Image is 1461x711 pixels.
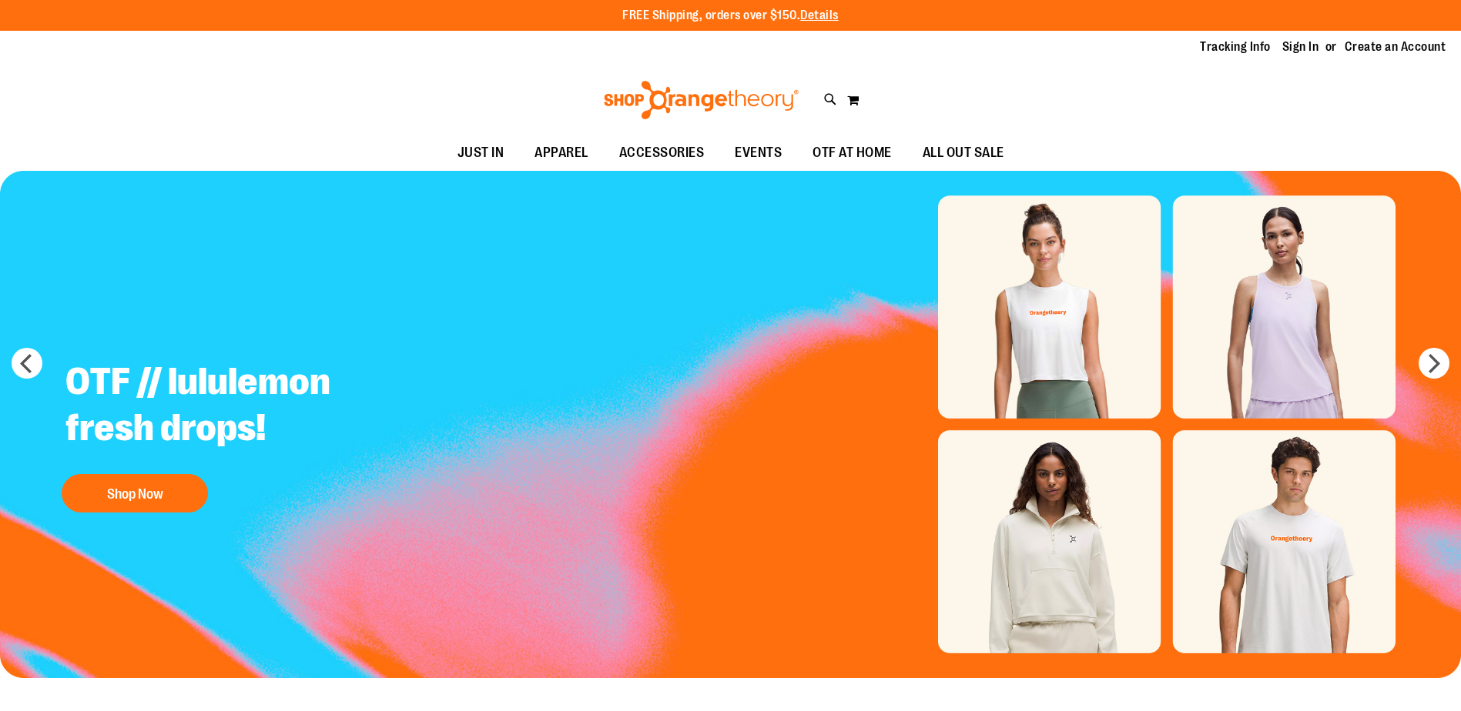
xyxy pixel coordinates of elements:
[12,348,42,379] button: prev
[800,8,839,22] a: Details
[54,347,437,466] h2: OTF // lululemon fresh drops!
[619,135,705,170] span: ACCESSORIES
[622,7,839,25] p: FREE Shipping, orders over $150.
[813,135,892,170] span: OTF AT HOME
[601,81,801,119] img: Shop Orangetheory
[1419,348,1449,379] button: next
[1282,38,1319,55] a: Sign In
[62,474,208,512] button: Shop Now
[54,347,437,520] a: OTF // lululemon fresh drops! Shop Now
[923,135,1004,170] span: ALL OUT SALE
[457,135,504,170] span: JUST IN
[534,135,588,170] span: APPAREL
[1200,38,1271,55] a: Tracking Info
[735,135,782,170] span: EVENTS
[1345,38,1446,55] a: Create an Account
